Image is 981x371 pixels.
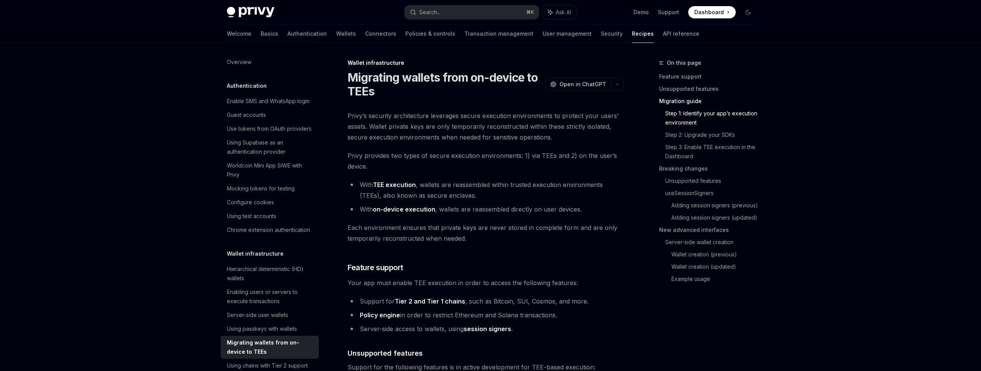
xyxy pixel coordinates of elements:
[658,8,679,16] a: Support
[227,198,274,207] div: Configure cookies
[221,94,319,108] a: Enable SMS and WhatsApp login
[671,212,760,224] a: Adding session signers (updated)
[665,107,760,129] a: Step 1: Identify your app’s execution environment
[348,323,624,334] li: Server-side access to wallets, using .
[659,224,760,236] a: New advanced interfaces
[227,57,251,67] div: Overview
[464,25,533,43] a: Transaction management
[221,159,319,182] a: Worldcoin Mini App SIWE with Privy
[348,204,624,215] li: With , wallets are reassembled directly on user devices.
[665,236,760,248] a: Server-side wallet creation
[348,179,624,201] li: With , wallets are reassembled within trusted execution environments (TEEs), also known as secure...
[671,273,760,285] a: Example usage
[665,141,760,163] a: Step 3: Enable TEE execution in the Dashboard
[742,6,754,18] button: Toggle dark mode
[227,212,276,221] div: Using test accounts
[227,249,284,258] h5: Wallet infrastructure
[665,129,760,141] a: Step 2: Upgrade your SDKs
[663,25,699,43] a: API reference
[227,7,274,18] img: dark logo
[221,122,319,136] a: Use tokens from OAuth providers
[227,310,288,320] div: Server-side user wallets
[227,25,251,43] a: Welcome
[559,80,606,88] span: Open in ChatGPT
[348,222,624,244] span: Each environment ensures that private keys are never stored in complete form and are only tempora...
[227,225,310,235] div: Chrome extension authentication
[659,71,760,83] a: Feature support
[545,78,611,91] button: Open in ChatGPT
[221,336,319,359] a: Migrating wallets from on-device to TEEs
[405,5,539,19] button: Search...⌘K
[348,262,403,273] span: Feature support
[373,181,416,189] a: TEE execution
[633,8,649,16] a: Demo
[659,163,760,175] a: Breaking changes
[665,187,760,199] a: useSessionSigners
[659,83,760,95] a: Unsupported features
[227,287,314,306] div: Enabling users or servers to execute transactions
[221,262,319,285] a: Hierarchical deterministic (HD) wallets
[348,150,624,172] span: Privy provides two types of secure execution environments: 1) via TEEs and 2) on the user’s device.
[688,6,736,18] a: Dashboard
[227,184,295,193] div: Mocking tokens for testing
[221,136,319,159] a: Using Supabase as an authentication provider
[227,138,314,156] div: Using Supabase as an authentication provider
[419,8,441,17] div: Search...
[221,108,319,122] a: Guest accounts
[348,277,624,288] span: Your app must enable TEE execution in order to access the following features:
[227,97,310,106] div: Enable SMS and WhatsApp login
[543,25,592,43] a: User management
[405,25,455,43] a: Policies & controls
[221,308,319,322] a: Server-side user wallets
[694,8,724,16] span: Dashboard
[671,261,760,273] a: Wallet creation (updated)
[671,199,760,212] a: Adding session signers (previous)
[261,25,278,43] a: Basics
[671,248,760,261] a: Wallet creation (previous)
[365,25,396,43] a: Connectors
[227,338,314,356] div: Migrating wallets from on-device to TEEs
[227,124,312,133] div: Use tokens from OAuth providers
[632,25,654,43] a: Recipes
[659,95,760,107] a: Migration guide
[221,209,319,223] a: Using test accounts
[543,5,576,19] button: Ask AI
[526,9,534,15] span: ⌘ K
[221,55,319,69] a: Overview
[348,110,624,143] span: Privy’s security architecture leverages secure execution environments to protect your users’ asse...
[348,296,624,307] li: Support for , such as Bitcoin, SUI, Cosmos, and more.
[336,25,356,43] a: Wallets
[227,110,266,120] div: Guest accounts
[227,361,308,370] div: Using chains with Tier 2 support
[348,310,624,320] li: in order to restrict Ethereum and Solana transactions.
[227,324,297,333] div: Using passkeys with wallets
[221,285,319,308] a: Enabling users or servers to execute transactions
[221,322,319,336] a: Using passkeys with wallets
[667,58,701,67] span: On this page
[348,71,542,98] h1: Migrating wallets from on-device to TEEs
[348,59,624,67] div: Wallet infrastructure
[227,264,314,283] div: Hierarchical deterministic (HD) wallets
[227,161,314,179] div: Worldcoin Mini App SIWE with Privy
[221,182,319,195] a: Mocking tokens for testing
[348,348,423,358] span: Unsupported features
[287,25,327,43] a: Authentication
[665,175,760,187] a: Unsupported features
[227,81,267,90] h5: Authentication
[373,205,435,213] a: on-device execution
[221,195,319,209] a: Configure cookies
[464,325,511,333] a: session signers
[556,8,571,16] span: Ask AI
[360,311,400,319] a: Policy engine
[601,25,623,43] a: Security
[221,223,319,237] a: Chrome extension authentication
[395,297,465,305] a: Tier 2 and Tier 1 chains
